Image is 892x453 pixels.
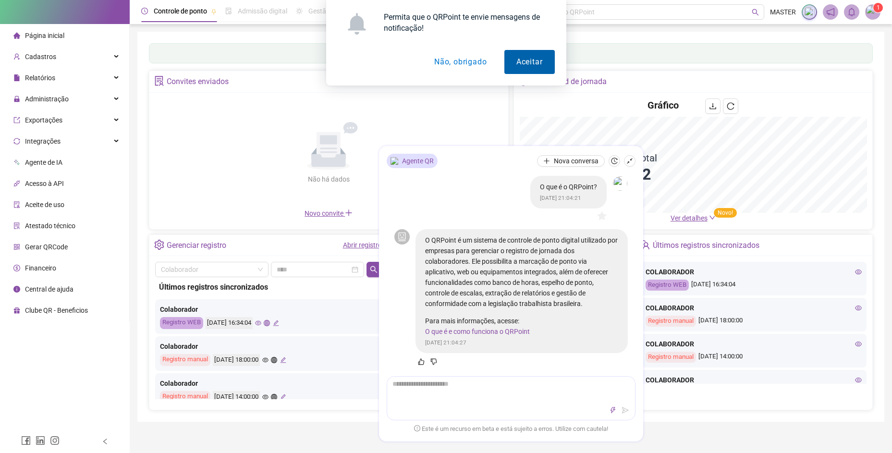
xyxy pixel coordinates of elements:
[160,378,376,389] div: Colaborador
[855,377,862,383] span: eye
[640,240,650,250] span: team
[709,214,716,221] span: down
[709,102,717,110] span: download
[626,158,633,164] span: shrink
[425,316,618,337] p: Para mais informações, acesse:
[280,394,286,400] span: edit
[25,306,88,314] span: Clube QR - Beneficios
[25,159,62,166] span: Agente de IA
[13,138,20,145] span: sync
[727,102,734,110] span: reload
[671,214,716,222] a: Ver detalhes down
[25,95,69,103] span: Administração
[160,391,210,403] div: Registro manual
[25,264,56,272] span: Financeiro
[646,339,862,349] div: COLABORADOR
[425,235,618,309] p: O QRPoint é um sistema de controle de ponto digital utilizado por empresas para gerenciar o regis...
[13,201,20,208] span: audit
[430,358,437,365] span: dislike
[422,50,499,74] button: Não, obrigado
[255,320,261,326] span: eye
[21,436,31,445] span: facebook
[646,267,862,277] div: COLABORADOR
[280,357,286,363] span: edit
[25,222,75,230] span: Atestado técnico
[540,195,581,201] span: [DATE] 21:04:21
[646,375,862,385] div: COLABORADOR
[213,354,260,366] div: [DATE] 18:00:00
[611,158,618,164] span: history
[646,303,862,313] div: COLABORADOR
[714,208,737,218] sup: Novo!
[425,339,466,346] span: [DATE] 21:04:27
[855,305,862,311] span: eye
[648,98,679,112] h4: Gráfico
[537,155,605,167] button: Nova conversa
[25,243,68,251] span: Gerar QRCode
[855,269,862,275] span: eye
[50,436,60,445] span: instagram
[376,12,555,34] div: Permita que o QRPoint te envie mensagens de notificação!
[102,438,109,445] span: left
[414,424,608,434] span: Este é um recurso em beta e está sujeito a erros. Utilize com cautela!
[160,354,210,366] div: Registro manual
[13,307,20,314] span: gift
[646,316,862,327] div: [DATE] 18:00:00
[13,286,20,293] span: info-circle
[646,352,862,363] div: [DATE] 14:00:00
[504,50,555,74] button: Aceitar
[554,156,599,166] span: Nova conversa
[620,404,631,416] button: send
[160,341,376,352] div: Colaborador
[271,357,277,363] span: global
[346,13,367,35] img: notification icon
[284,174,373,184] div: Não há dados
[370,266,378,273] span: search
[646,280,689,291] div: Registro WEB
[160,317,203,329] div: Registro WEB
[398,233,406,241] span: robot
[25,285,73,293] span: Central de ajuda
[36,436,45,445] span: linkedin
[167,237,226,254] div: Gerenciar registro
[13,222,20,229] span: solution
[25,116,62,124] span: Exportações
[343,241,382,249] a: Abrir registro
[206,317,253,329] div: [DATE] 16:34:04
[159,281,377,293] div: Últimos registros sincronizados
[391,157,400,165] img: sparkle-icon.fc2bf0ac1784a2077858766a79e2daf3.svg
[543,158,550,164] span: plus
[418,358,425,365] span: like
[607,404,619,416] button: thunderbolt
[13,96,20,102] span: lock
[154,240,164,250] span: setting
[646,280,862,291] div: [DATE] 16:34:04
[271,394,277,400] span: global
[345,209,353,217] span: plus
[646,352,696,363] div: Registro manual
[25,201,64,208] span: Aceite de uso
[262,394,269,400] span: eye
[264,320,270,326] span: global
[305,209,353,217] span: Novo convite
[414,425,420,431] span: exclamation-circle
[613,176,627,191] img: 900000000
[425,328,530,335] a: O que é e como funciona o QRPoint
[262,357,269,363] span: eye
[13,117,20,123] span: export
[25,180,64,187] span: Acesso à API
[13,265,20,271] span: dollar
[855,341,862,347] span: eye
[160,304,376,315] div: Colaborador
[13,180,20,187] span: api
[540,182,597,192] p: O que é o QRPoint?
[25,137,61,145] span: Integrações
[273,320,279,326] span: edit
[13,244,20,250] span: qrcode
[671,214,708,222] span: Ver detalhes
[597,211,607,221] span: star
[646,316,696,327] div: Registro manual
[213,391,260,403] div: [DATE] 14:00:00
[387,154,438,168] div: Agente QR
[610,407,616,414] span: thunderbolt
